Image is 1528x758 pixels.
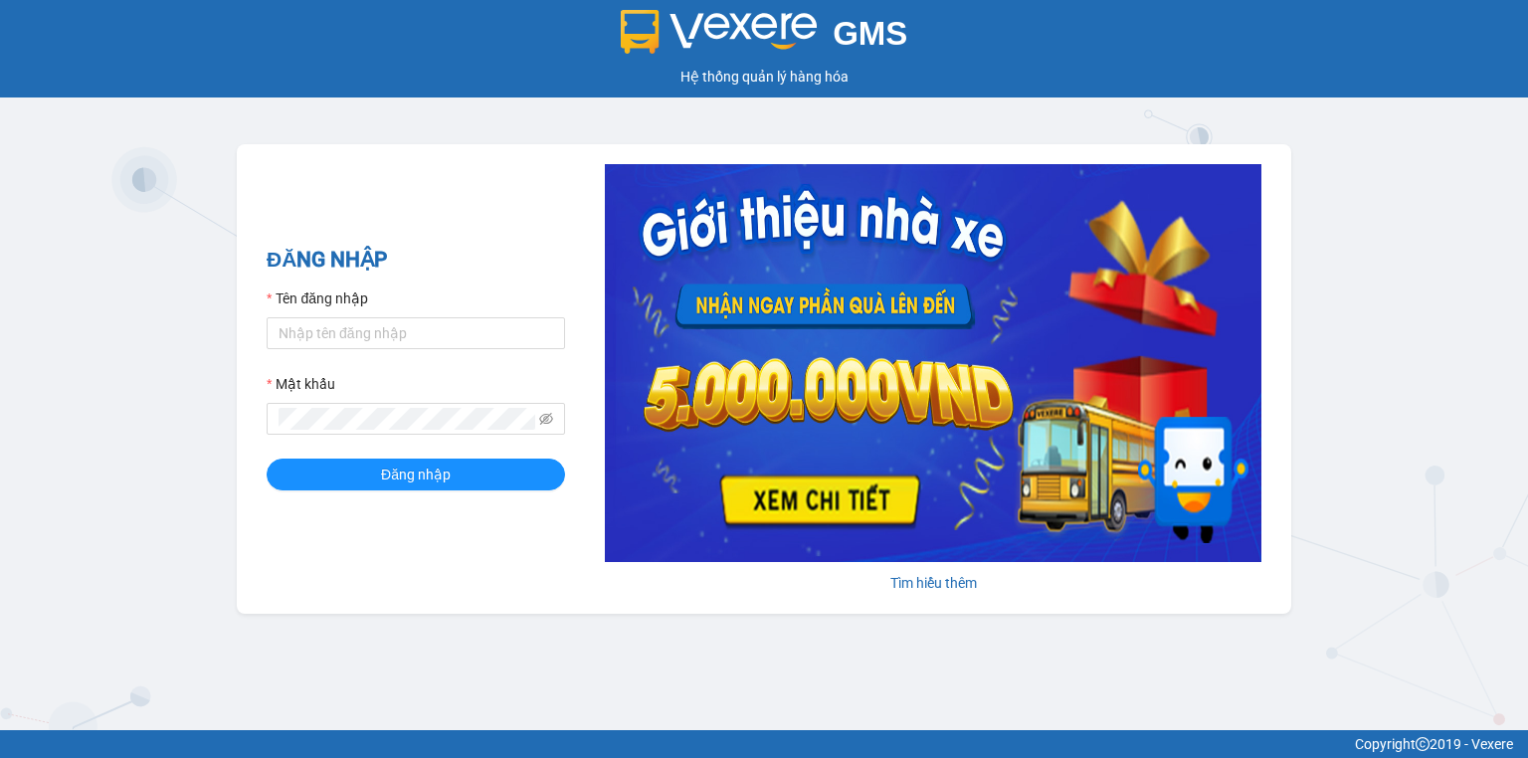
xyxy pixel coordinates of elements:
span: eye-invisible [539,412,553,426]
span: GMS [833,15,907,52]
h2: ĐĂNG NHẬP [267,244,565,277]
input: Mật khẩu [279,408,535,430]
a: GMS [621,30,908,46]
input: Tên đăng nhập [267,317,565,349]
img: logo 2 [621,10,818,54]
div: Copyright 2019 - Vexere [15,733,1513,755]
div: Tìm hiểu thêm [605,572,1261,594]
div: Hệ thống quản lý hàng hóa [5,66,1523,88]
label: Mật khẩu [267,373,335,395]
span: Đăng nhập [381,464,451,485]
span: copyright [1416,737,1430,751]
button: Đăng nhập [267,459,565,490]
label: Tên đăng nhập [267,287,368,309]
img: banner-0 [605,164,1261,562]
